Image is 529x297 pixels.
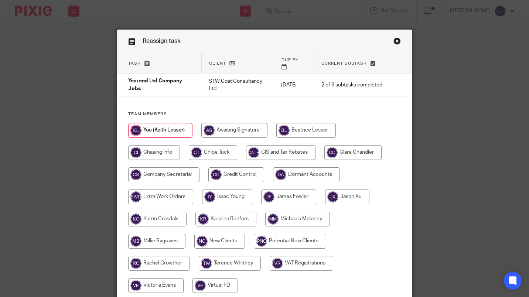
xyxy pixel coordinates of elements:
p: S1W Cost Consultancy Ltd [209,78,266,93]
a: Close this dialog window [393,37,401,47]
span: Current subtask [321,61,367,65]
h4: Team members [128,111,401,117]
td: 2 of 6 subtasks completed [314,74,390,96]
span: Yearend Ltd Company Jobs [128,79,182,92]
p: [DATE] [281,81,307,89]
span: Due by [281,58,298,62]
span: Reassign task [143,38,181,44]
span: Client [209,61,226,65]
span: Task [128,61,141,65]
